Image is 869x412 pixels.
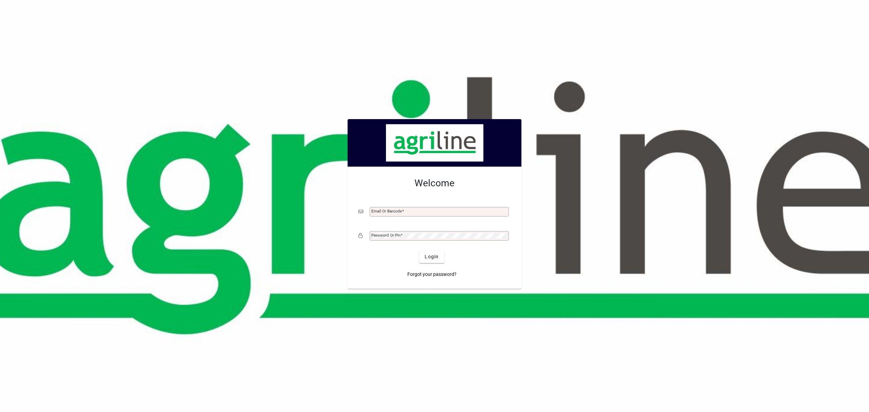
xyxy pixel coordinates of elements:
button: Login [419,251,444,263]
span: Forgot your password? [407,271,457,278]
span: Login [425,253,439,260]
mat-label: Password or Pin [371,233,401,238]
mat-label: Email or Barcode [371,209,402,213]
h2: Welcome [358,177,511,189]
a: Forgot your password? [405,268,459,281]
